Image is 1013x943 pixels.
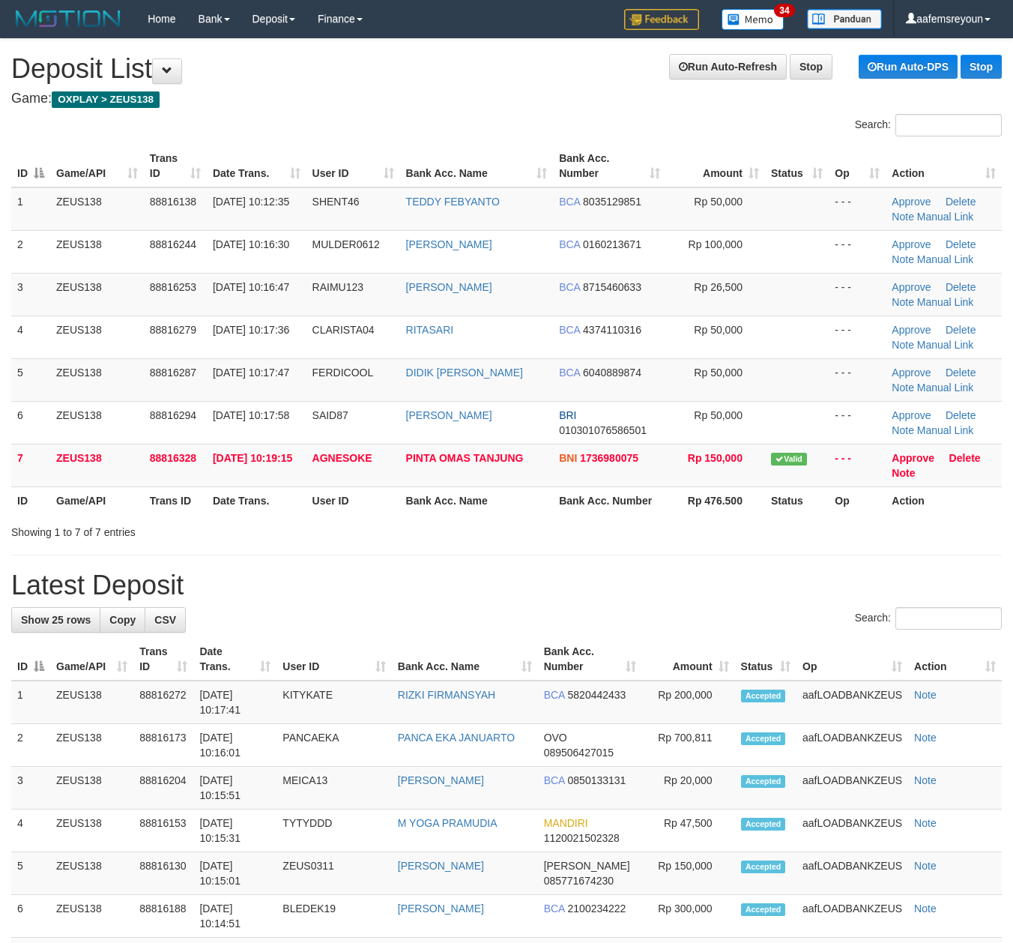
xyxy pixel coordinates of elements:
span: 88816138 [150,196,196,208]
td: 88816204 [133,767,193,810]
td: Rp 700,811 [642,724,734,767]
th: User ID [306,486,400,514]
td: ZEUS138 [50,444,144,486]
td: Rp 150,000 [642,852,734,895]
th: User ID: activate to sort column ascending [306,145,400,187]
span: Rp 50,000 [694,367,743,379]
span: Accepted [741,861,786,873]
td: 4 [11,316,50,358]
span: Copy 1120021502328 to clipboard [544,832,620,844]
span: 88816328 [150,452,196,464]
td: Rp 200,000 [642,681,734,724]
th: Trans ID: activate to sort column ascending [144,145,207,187]
a: Approve [892,281,931,293]
h1: Deposit List [11,54,1002,84]
span: 88816253 [150,281,196,293]
a: Note [892,382,914,394]
a: Note [892,211,914,223]
th: Action: activate to sort column ascending [886,145,1002,187]
span: CLARISTA04 [312,324,375,336]
td: 88816130 [133,852,193,895]
span: 88816287 [150,367,196,379]
th: Bank Acc. Name: activate to sort column ascending [400,145,554,187]
span: Accepted [741,690,786,702]
td: 88816188 [133,895,193,938]
th: Action [886,486,1002,514]
td: 4 [11,810,50,852]
a: Approve [892,367,931,379]
td: ZEUS138 [50,316,144,358]
span: Copy 085771674230 to clipboard [544,875,614,887]
span: Accepted [741,903,786,916]
td: aafLOADBANKZEUS [796,767,908,810]
td: ZEUS138 [50,358,144,401]
td: 6 [11,401,50,444]
span: 88816244 [150,238,196,250]
a: Note [914,860,937,872]
td: ZEUS0311 [276,852,391,895]
a: M YOGA PRAMUDIA [398,817,498,829]
td: ZEUS138 [50,230,144,273]
th: Date Trans. [207,486,306,514]
td: TYTYDDD [276,810,391,852]
a: Delete [949,452,981,464]
td: 3 [11,273,50,316]
td: - - - [829,230,886,273]
img: panduan.png [807,9,882,29]
span: Rp 50,000 [694,324,743,336]
img: Feedback.jpg [624,9,699,30]
th: ID [11,486,50,514]
td: - - - [829,316,886,358]
a: [PERSON_NAME] [406,281,492,293]
a: [PERSON_NAME] [406,238,492,250]
span: BCA [544,774,565,786]
th: Game/API: activate to sort column ascending [50,145,144,187]
td: 2 [11,230,50,273]
td: 7 [11,444,50,486]
a: Delete [946,324,976,336]
a: Approve [892,196,931,208]
a: Delete [946,281,976,293]
td: ZEUS138 [50,273,144,316]
th: Op: activate to sort column ascending [796,638,908,681]
a: Approve [892,452,934,464]
span: BNI [559,452,577,464]
a: Delete [946,367,976,379]
span: [DATE] 10:17:58 [213,409,289,421]
span: BCA [559,281,580,293]
a: RIZKI FIRMANSYAH [398,689,495,701]
td: MEICA13 [276,767,391,810]
td: [DATE] 10:15:51 [193,767,276,810]
span: Copy 8715460633 to clipboard [583,281,641,293]
span: BCA [544,689,565,701]
td: PANCAEKA [276,724,391,767]
th: Bank Acc. Number: activate to sort column ascending [553,145,666,187]
td: - - - [829,358,886,401]
td: 1 [11,187,50,231]
a: Manual Link [917,382,974,394]
a: [PERSON_NAME] [406,409,492,421]
span: [DATE] 10:17:36 [213,324,289,336]
span: MULDER0612 [312,238,380,250]
td: aafLOADBANKZEUS [796,724,908,767]
td: - - - [829,187,886,231]
span: Rp 26,500 [694,281,743,293]
img: Button%20Memo.svg [722,9,784,30]
span: Copy 5820442433 to clipboard [568,689,626,701]
td: Rp 20,000 [642,767,734,810]
span: Accepted [741,775,786,788]
a: Manual Link [917,211,974,223]
span: Copy 089506427015 to clipboard [544,747,614,759]
span: Copy 2100234222 to clipboard [568,903,626,915]
input: Search: [895,114,1002,136]
span: Rp 150,000 [688,452,743,464]
th: Date Trans.: activate to sort column ascending [207,145,306,187]
a: Approve [892,238,931,250]
span: 88816294 [150,409,196,421]
td: ZEUS138 [50,401,144,444]
th: Game/API: activate to sort column ascending [50,638,133,681]
span: Copy 0850133131 to clipboard [568,774,626,786]
span: BCA [544,903,565,915]
th: ID: activate to sort column descending [11,638,50,681]
div: Showing 1 to 7 of 7 entries [11,519,411,540]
